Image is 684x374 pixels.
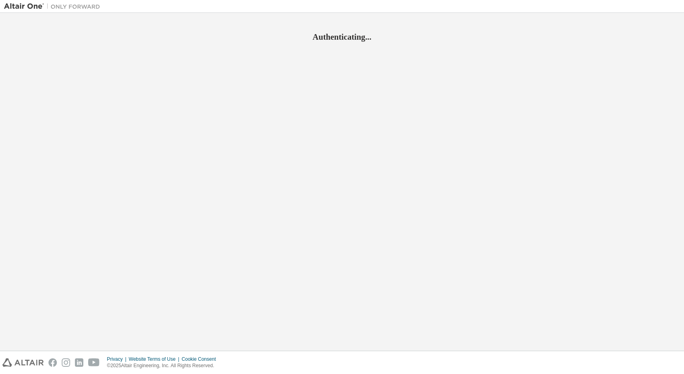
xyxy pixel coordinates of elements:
[107,362,221,369] p: © 2025 Altair Engineering, Inc. All Rights Reserved.
[62,358,70,367] img: instagram.svg
[48,358,57,367] img: facebook.svg
[4,2,104,10] img: Altair One
[4,32,680,42] h2: Authenticating...
[88,358,100,367] img: youtube.svg
[129,356,182,362] div: Website Terms of Use
[75,358,83,367] img: linkedin.svg
[182,356,220,362] div: Cookie Consent
[2,358,44,367] img: altair_logo.svg
[107,356,129,362] div: Privacy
